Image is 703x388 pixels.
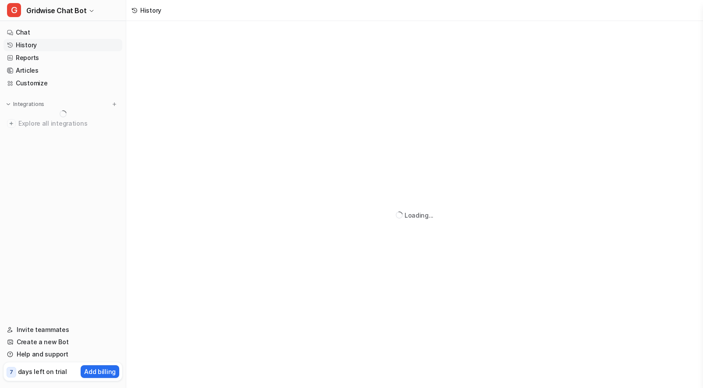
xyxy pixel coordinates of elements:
[4,324,122,336] a: Invite teammates
[4,77,122,89] a: Customize
[111,101,117,107] img: menu_add.svg
[4,64,122,77] a: Articles
[5,101,11,107] img: expand menu
[4,100,47,109] button: Integrations
[4,39,122,51] a: History
[18,116,119,131] span: Explore all integrations
[84,367,116,376] p: Add billing
[4,336,122,348] a: Create a new Bot
[26,4,86,17] span: Gridwise Chat Bot
[13,101,44,108] p: Integrations
[4,348,122,360] a: Help and support
[18,367,67,376] p: days left on trial
[405,211,433,220] div: Loading...
[7,3,21,17] span: G
[4,117,122,130] a: Explore all integrations
[7,119,16,128] img: explore all integrations
[140,6,161,15] div: History
[10,368,13,376] p: 7
[81,365,119,378] button: Add billing
[4,52,122,64] a: Reports
[4,26,122,39] a: Chat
